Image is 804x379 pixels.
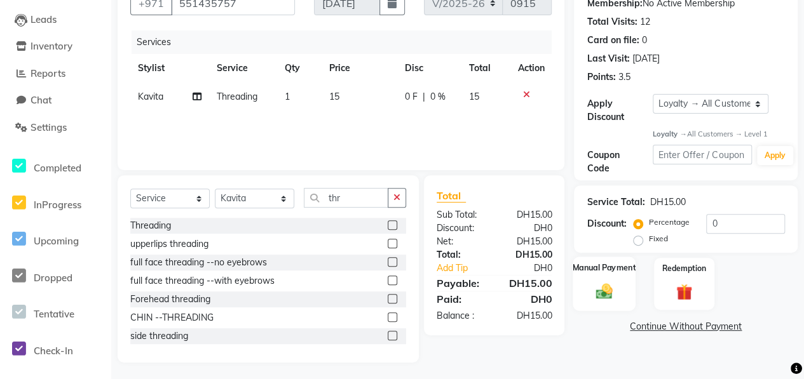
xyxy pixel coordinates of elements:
[632,52,659,65] div: [DATE]
[34,162,81,174] span: Completed
[3,67,108,81] a: Reports
[653,130,686,138] strong: Loyalty →
[510,54,552,83] th: Action
[130,274,275,288] div: full face threading --with eyebrows
[31,40,72,52] span: Inventory
[587,196,644,209] div: Service Total:
[662,263,706,274] label: Redemption
[590,282,618,302] img: _cash.svg
[650,196,685,209] div: DH15.00
[3,121,108,135] a: Settings
[304,188,388,208] input: Search or Scan
[138,91,163,102] span: Kavita
[427,235,494,248] div: Net:
[130,293,210,306] div: Forehead threading
[34,345,73,357] span: Check-In
[397,54,461,83] th: Disc
[329,91,339,102] span: 15
[34,235,79,247] span: Upcoming
[653,145,752,164] input: Enter Offer / Coupon Code
[587,34,639,47] div: Card on file:
[469,91,479,102] span: 15
[653,129,785,140] div: All Customers → Level 1
[430,90,446,103] span: 0 %
[648,216,689,228] label: Percentage
[587,217,626,230] div: Discount:
[639,15,650,29] div: 12
[587,70,615,84] div: Points:
[31,13,57,25] span: Leads
[427,208,494,222] div: Sub Total:
[34,272,72,284] span: Dropped
[284,91,289,102] span: 1
[587,97,653,124] div: Apply Discount
[405,90,418,103] span: 0 F
[31,94,51,106] span: Chat
[423,90,425,103] span: |
[3,13,108,27] a: Leads
[573,262,636,274] label: Manual Payment
[427,291,494,307] div: Paid:
[130,311,214,324] div: CHIN --THREADING
[641,34,646,47] div: 0
[130,54,209,83] th: Stylist
[494,309,562,322] div: DH15.00
[130,329,188,343] div: side threading
[505,262,561,275] div: DH0
[217,91,257,102] span: Threading
[587,15,637,29] div: Total Visits:
[3,93,108,108] a: Chat
[209,54,276,83] th: Service
[132,30,561,54] div: Services
[494,248,562,262] div: DH15.00
[130,237,208,251] div: upperlips threading
[322,54,397,83] th: Price
[587,149,653,175] div: Coupon Code
[130,256,267,269] div: full face threading --no eyebrows
[757,146,793,165] button: Apply
[31,121,67,133] span: Settings
[648,233,667,244] label: Fixed
[461,54,510,83] th: Total
[276,54,322,83] th: Qty
[427,248,494,262] div: Total:
[576,320,795,333] a: Continue Without Payment
[494,276,562,291] div: DH15.00
[427,309,494,322] div: Balance :
[427,262,505,275] a: Add Tip
[3,39,108,54] a: Inventory
[494,208,562,222] div: DH15.00
[494,235,562,248] div: DH15.00
[437,189,466,203] span: Total
[494,291,562,307] div: DH0
[427,222,494,235] div: Discount:
[31,67,65,79] span: Reports
[34,199,81,211] span: InProgress
[618,70,630,84] div: 3.5
[427,276,494,291] div: Payable:
[671,282,698,302] img: _gift.svg
[130,219,171,232] div: Threading
[587,52,629,65] div: Last Visit:
[34,308,74,320] span: Tentative
[494,222,562,235] div: DH0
